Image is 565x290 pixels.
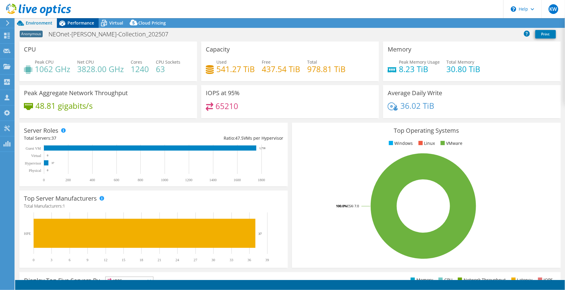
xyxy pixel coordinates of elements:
[176,258,179,262] text: 24
[138,178,143,182] text: 800
[161,178,168,182] text: 1000
[156,59,180,65] span: CPU Sockets
[47,154,48,157] text: 0
[307,66,346,72] h4: 978.81 TiB
[69,258,71,262] text: 6
[67,20,94,26] span: Performance
[158,258,161,262] text: 21
[248,258,251,262] text: 36
[456,277,506,283] li: Network Throughput
[399,59,440,65] span: Peak Memory Usage
[20,31,43,37] span: Anonymous
[535,30,556,38] a: Print
[31,154,41,158] text: Virtual
[258,232,262,235] text: 37
[77,66,124,72] h4: 3828.00 GHz
[65,178,71,182] text: 200
[399,66,440,72] h4: 8.23 TiB
[51,258,52,262] text: 3
[51,162,54,165] text: 37
[87,258,88,262] text: 9
[206,90,240,96] h3: IOPS at 95%
[447,66,481,72] h4: 30.80 TiB
[400,102,434,109] h4: 36.02 TiB
[114,178,119,182] text: 600
[511,6,516,12] svg: \n
[104,258,107,262] text: 12
[46,31,178,38] h1: NEOnet-[PERSON_NAME]-Collection_202507
[29,168,41,173] text: Physical
[109,20,123,26] span: Virtual
[336,204,347,208] tspan: 100.0%
[258,178,265,182] text: 1800
[26,20,52,26] span: Environment
[194,258,197,262] text: 27
[43,178,45,182] text: 0
[24,46,36,53] h3: CPU
[63,203,65,209] span: 1
[307,59,317,65] span: Total
[26,146,41,151] text: Guest VM
[262,66,300,72] h4: 437.54 TiB
[140,258,143,262] text: 18
[259,147,266,150] text: 1,758
[185,178,192,182] text: 1200
[206,46,230,53] h3: Capacity
[209,178,217,182] text: 1400
[265,258,269,262] text: 39
[262,59,271,65] span: Free
[51,135,56,141] span: 37
[35,59,54,65] span: Peak CPU
[216,59,227,65] span: Used
[138,20,166,26] span: Cloud Pricing
[388,46,411,53] h3: Memory
[437,277,452,283] li: CPU
[77,59,94,65] span: Net CPU
[212,258,215,262] text: 30
[24,127,58,134] h3: Server Roles
[216,66,255,72] h4: 541.27 TiB
[90,178,95,182] text: 400
[131,66,149,72] h4: 1240
[156,66,180,72] h4: 63
[510,277,533,283] li: Latency
[439,140,463,147] li: VMware
[417,140,435,147] li: Linux
[297,127,556,134] h3: Top Operating Systems
[24,203,283,209] h4: Total Manufacturers:
[106,277,153,284] span: IOPS
[24,90,128,96] h3: Peak Aggregate Network Throughput
[409,277,433,283] li: Memory
[47,169,48,172] text: 0
[35,102,93,109] h4: 48.81 gigabits/s
[25,161,41,165] text: Hypervisor
[230,258,233,262] text: 33
[24,232,31,236] text: HPE
[388,90,442,96] h3: Average Daily Write
[447,59,475,65] span: Total Memory
[33,258,34,262] text: 0
[35,66,70,72] h4: 1062 GHz
[537,277,553,283] li: IOPS
[387,140,413,147] li: Windows
[216,103,238,109] h4: 65210
[235,135,244,141] span: 47.5
[154,135,284,142] div: Ratio: VMs per Hypervisor
[122,258,125,262] text: 15
[347,204,359,208] tspan: ESXi 7.0
[549,4,558,14] span: KW
[24,195,97,202] h3: Top Server Manufacturers
[234,178,241,182] text: 1600
[131,59,142,65] span: Cores
[24,135,154,142] div: Total Servers:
